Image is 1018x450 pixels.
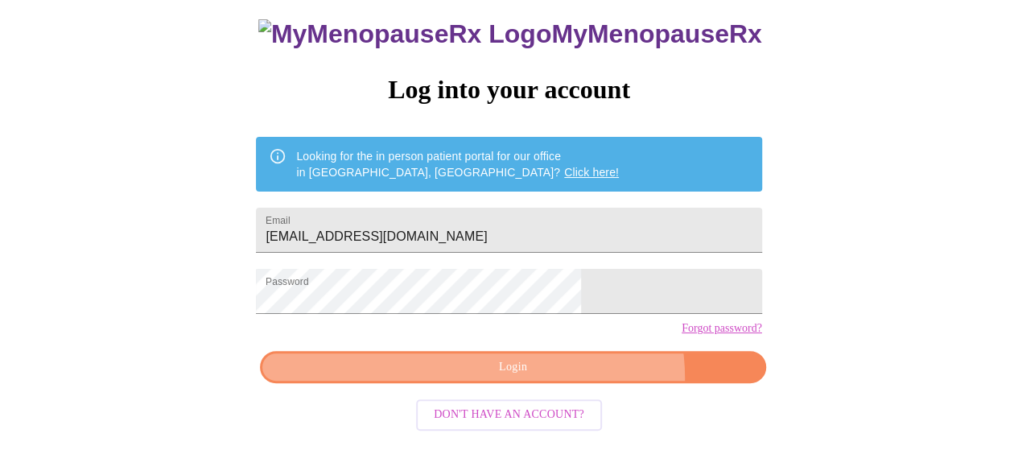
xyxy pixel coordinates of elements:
[296,142,619,187] div: Looking for the in person patient portal for our office in [GEOGRAPHIC_DATA], [GEOGRAPHIC_DATA]?
[278,357,747,378] span: Login
[434,405,584,425] span: Don't have an account?
[258,19,762,49] h3: MyMenopauseRx
[260,351,765,384] button: Login
[256,75,761,105] h3: Log into your account
[416,399,602,431] button: Don't have an account?
[258,19,551,49] img: MyMenopauseRx Logo
[682,322,762,335] a: Forgot password?
[412,407,606,420] a: Don't have an account?
[564,166,619,179] a: Click here!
